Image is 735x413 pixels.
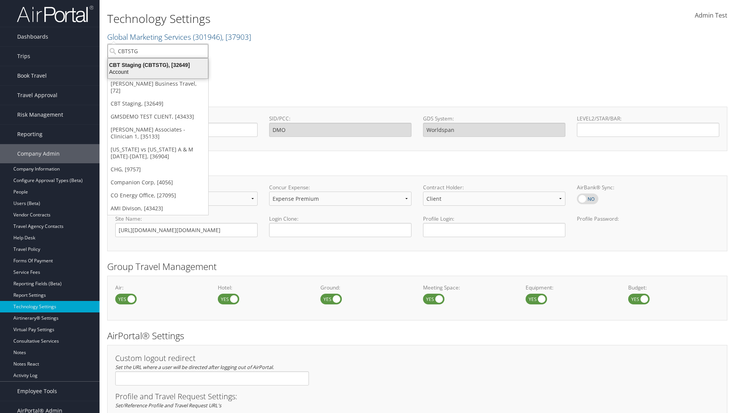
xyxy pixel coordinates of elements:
[17,105,63,124] span: Risk Management
[17,27,48,46] span: Dashboards
[103,68,212,75] div: Account
[107,32,251,42] a: Global Marketing Services
[17,66,47,85] span: Book Travel
[115,364,274,371] em: Set the URL where a user will be directed after logging out of AirPortal.
[269,115,412,122] label: SID/PCC:
[320,284,412,291] label: Ground:
[577,184,719,191] label: AirBank® Sync:
[115,284,206,291] label: Air:
[108,123,208,143] a: [PERSON_NAME] Associates - Clinician 1, [35133]
[17,5,93,23] img: airportal-logo.png
[115,402,221,409] em: Set/Reference Profile and Travel Request URL's
[218,284,309,291] label: Hotel:
[108,176,208,189] a: Companion Corp, [4056]
[423,184,565,191] label: Contract Holder:
[423,215,565,237] label: Profile Login:
[695,11,727,20] span: Admin Test
[108,202,208,215] a: AMI Divison, [43423]
[577,193,598,204] label: AirBank® Sync
[108,44,208,58] input: Search Accounts
[115,215,258,223] label: Site Name:
[115,393,719,400] h3: Profile and Travel Request Settings:
[193,32,222,42] span: ( 301946 )
[107,91,722,104] h2: GDS
[108,143,208,163] a: [US_STATE] vs [US_STATE] A & M [DATE]-[DATE], [36904]
[108,189,208,202] a: CO Energy Office, [27095]
[108,97,208,110] a: CBT Staging, [32649]
[103,62,212,68] div: CBT Staging (CBTSTG), [32649]
[17,47,30,66] span: Trips
[107,329,727,342] h2: AirPortal® Settings
[269,215,412,223] label: Login Clone:
[17,125,42,144] span: Reporting
[577,215,719,237] label: Profile Password:
[108,110,208,123] a: GMSDEMO TEST CLIENT, [43433]
[107,160,727,173] h2: Online Booking Tool
[423,115,565,122] label: GDS System:
[423,223,565,237] input: Profile Login:
[423,284,514,291] label: Meeting Space:
[695,4,727,28] a: Admin Test
[107,11,521,27] h1: Technology Settings
[17,144,60,163] span: Company Admin
[577,115,719,122] label: LEVEL2/STAR/BAR:
[526,284,617,291] label: Equipment:
[108,163,208,176] a: CHG, [9757]
[17,382,57,401] span: Employee Tools
[17,86,57,105] span: Travel Approval
[108,77,208,97] a: [PERSON_NAME] Business Travel, [72]
[115,354,309,362] h3: Custom logout redirect
[269,184,412,191] label: Concur Expense:
[628,284,719,291] label: Budget:
[107,260,727,273] h2: Group Travel Management
[222,32,251,42] span: , [ 37903 ]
